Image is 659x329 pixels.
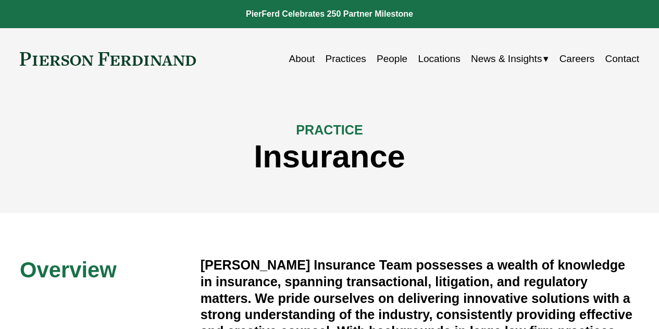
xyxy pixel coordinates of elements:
[471,49,549,69] a: folder dropdown
[471,50,542,68] span: News & Insights
[377,49,407,69] a: People
[559,49,595,69] a: Careers
[605,49,640,69] a: Contact
[20,258,117,282] span: Overview
[20,138,639,175] h1: Insurance
[296,123,363,137] span: PRACTICE
[326,49,366,69] a: Practices
[289,49,315,69] a: About
[418,49,460,69] a: Locations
